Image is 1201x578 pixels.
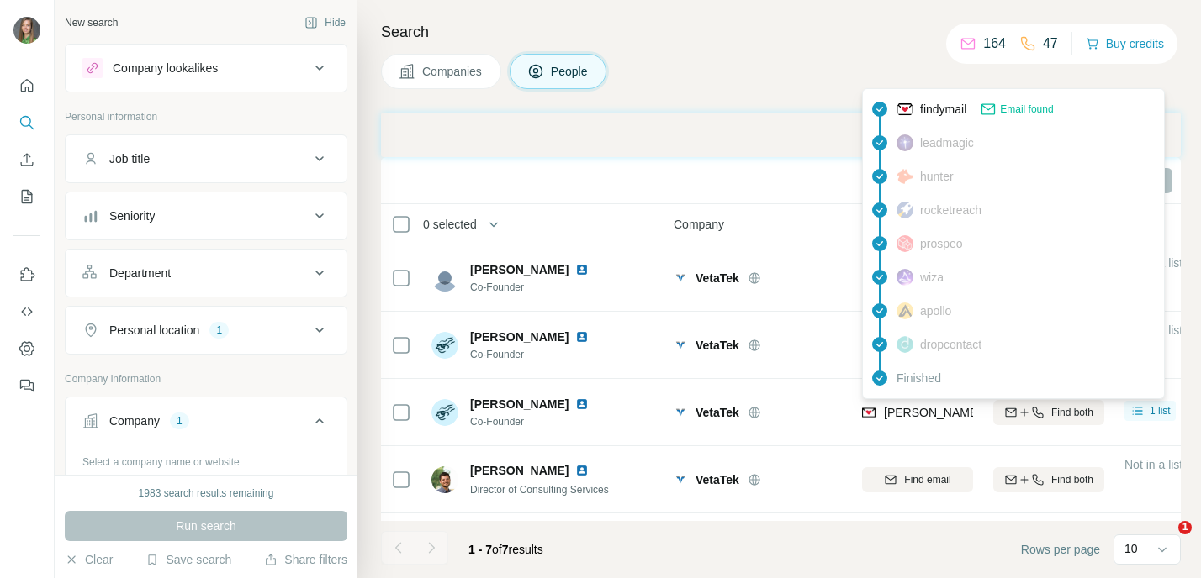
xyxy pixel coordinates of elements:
[897,336,913,353] img: provider dropcontact logo
[13,144,40,175] button: Enrich CSV
[897,269,913,286] img: provider wiza logo
[1150,403,1171,418] span: 1 list
[381,20,1181,44] h4: Search
[209,323,229,338] div: 1
[66,253,347,293] button: Department
[145,551,231,568] button: Save search
[170,413,189,428] div: 1
[696,337,739,354] span: VetaTek
[897,169,913,184] img: provider hunter logo
[109,265,171,281] div: Department
[551,63,590,80] span: People
[920,134,974,151] span: leadmagic
[897,134,913,151] img: provider leadmagic logo
[470,414,595,429] span: Co-Founder
[897,202,913,218] img: provider rocketreach logo
[66,139,347,179] button: Job title
[293,10,357,35] button: Hide
[983,34,1006,54] p: 164
[920,302,951,319] span: apollo
[468,543,492,556] span: 1 - 7
[674,271,687,285] img: Logo of VetaTek
[920,235,963,252] span: prospeo
[13,260,40,290] button: Use Surfe on LinkedIn
[431,466,458,493] img: Avatar
[82,448,330,470] div: Select a company name or website
[920,269,944,286] span: wiza
[65,109,347,124] p: Personal information
[264,551,347,568] button: Share filters
[13,370,40,401] button: Feedback
[431,332,458,359] img: Avatar
[674,339,687,352] img: Logo of VetaTek
[109,150,150,167] div: Job title
[470,347,595,362] span: Co-Founder
[109,412,160,429] div: Company
[575,330,589,344] img: LinkedIn logo
[1178,521,1192,534] span: 1
[674,406,687,419] img: Logo of VetaTek
[920,101,966,118] span: findymail
[13,17,40,44] img: Avatar
[696,404,739,421] span: VetaTek
[1000,102,1053,117] span: Email found
[897,101,913,118] img: provider findymail logo
[1021,541,1100,558] span: Rows per page
[65,15,118,30] div: New search
[66,48,347,88] button: Company lookalikes
[423,216,477,233] span: 0 selected
[470,396,569,412] span: [PERSON_NAME]
[13,297,40,327] button: Use Surfe API
[468,543,543,556] span: results
[696,270,739,286] span: VetaTek
[65,371,347,386] p: Company information
[470,484,609,496] span: Director of Consulting Services
[993,467,1104,492] button: Find both
[1124,458,1182,471] span: Not in a list
[13,334,40,364] button: Dashboard
[66,310,347,350] button: Personal location1
[1086,32,1164,55] button: Buy credits
[139,486,274,501] div: 1983 search results remaining
[993,400,1104,425] button: Find both
[431,399,458,426] img: Avatar
[575,464,589,477] img: LinkedIn logo
[66,401,347,448] button: Company1
[502,543,509,556] span: 7
[381,113,1181,157] iframe: Banner
[862,467,973,492] button: Find email
[862,404,876,421] img: provider findymail logo
[674,216,724,233] span: Company
[66,196,347,236] button: Seniority
[1051,405,1093,420] span: Find both
[696,471,739,488] span: VetaTek
[920,202,981,218] span: rocketreach
[492,543,502,556] span: of
[920,336,981,353] span: dropcontact
[920,168,954,185] span: hunter
[470,261,569,278] span: [PERSON_NAME]
[109,322,199,339] div: Personal location
[470,328,569,345] span: [PERSON_NAME]
[904,472,950,487] span: Find email
[575,397,589,411] img: LinkedIn logo
[470,280,595,295] span: Co-Founder
[13,71,40,101] button: Quick start
[1124,540,1138,557] p: 10
[431,265,458,292] img: Avatar
[13,108,40,138] button: Search
[109,208,155,224] div: Seniority
[1051,472,1093,487] span: Find both
[674,473,687,486] img: Logo of VetaTek
[1043,34,1058,54] p: 47
[1144,521,1184,561] iframe: Intercom live chat
[897,302,913,319] img: provider apollo logo
[113,60,218,76] div: Company lookalikes
[470,462,569,479] span: [PERSON_NAME]
[897,370,941,386] span: Finished
[13,181,40,212] button: My lists
[65,551,113,568] button: Clear
[422,63,484,80] span: Companies
[884,406,1180,419] span: [PERSON_NAME][EMAIL_ADDRESS][DOMAIN_NAME]
[575,263,589,276] img: LinkedIn logo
